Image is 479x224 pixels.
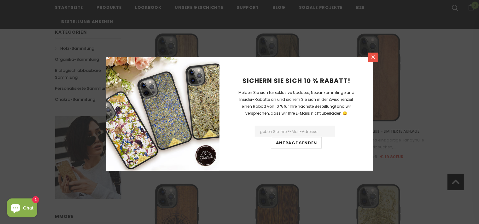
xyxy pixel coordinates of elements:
input: Anfrage senden [271,137,322,148]
a: Menu [368,53,378,62]
span: Melden Sie sich für exklusive Updates, Neuankömmlinge und Insider-Rabatte an und sichern Sie sich... [238,90,354,116]
input: Email Address [255,126,335,137]
span: Sichern Sie sich 10 % Rabatt! [242,76,350,85]
inbox-online-store-chat: Shopify online store chat [5,198,39,219]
